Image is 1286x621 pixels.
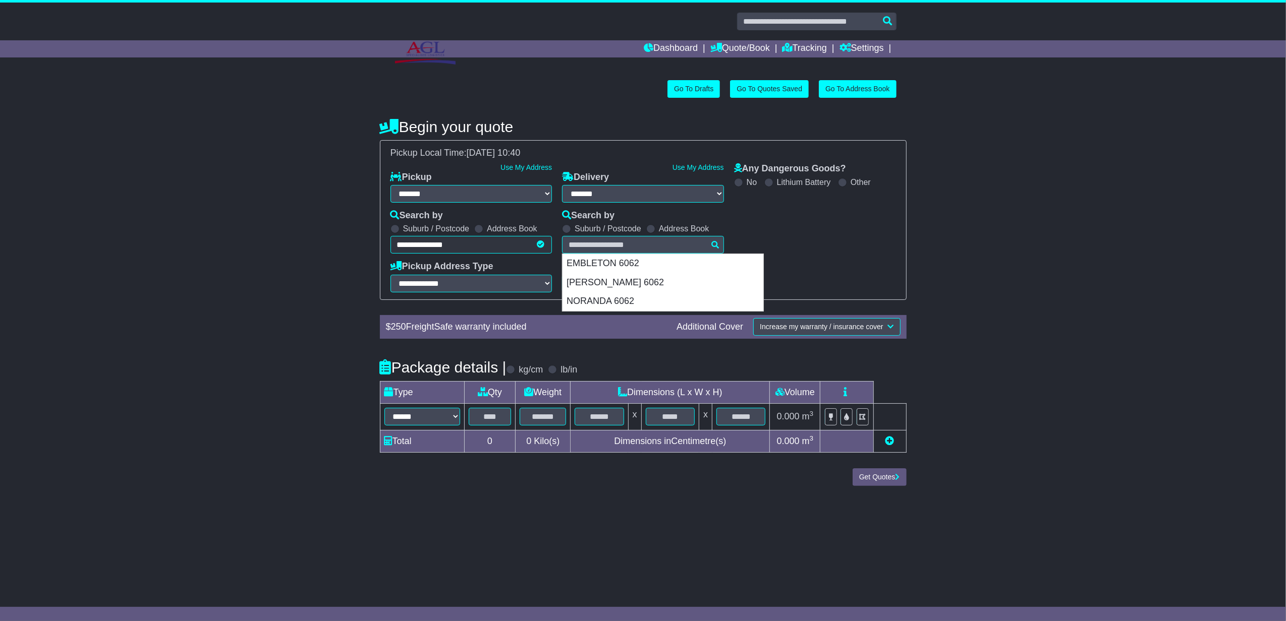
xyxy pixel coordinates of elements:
[500,163,552,171] a: Use My Address
[777,177,831,187] label: Lithium Battery
[464,381,516,403] td: Qty
[575,224,641,233] label: Suburb / Postcode
[734,163,846,174] label: Any Dangerous Goods?
[770,381,820,403] td: Volume
[391,322,406,332] span: 250
[467,148,521,158] span: [DATE] 10:40
[390,261,493,272] label: Pickup Address Type
[516,430,571,452] td: Kilo(s)
[810,434,814,442] sup: 3
[381,322,672,333] div: $ FreightSafe warranty included
[380,430,464,452] td: Total
[380,359,507,376] h4: Package details |
[810,410,814,417] sup: 3
[563,273,763,292] div: [PERSON_NAME] 6062
[659,224,709,233] label: Address Book
[571,381,770,403] td: Dimensions (L x W x H)
[628,403,641,430] td: x
[840,40,884,57] a: Settings
[753,318,900,336] button: Increase my warranty / insurance cover
[563,292,763,311] div: NORANDA 6062
[561,364,577,376] label: lb/in
[403,224,470,233] label: Suburb / Postcode
[672,322,748,333] div: Additional Cover
[516,381,571,403] td: Weight
[851,177,871,187] label: Other
[390,210,443,221] label: Search by
[802,411,814,421] span: m
[853,468,907,486] button: Get Quotes
[571,430,770,452] td: Dimensions in Centimetre(s)
[885,436,894,446] a: Add new item
[380,381,464,403] td: Type
[777,411,800,421] span: 0.000
[782,40,827,57] a: Tracking
[777,436,800,446] span: 0.000
[563,254,763,273] div: EMBLETON 6062
[644,40,698,57] a: Dashboard
[385,148,901,159] div: Pickup Local Time:
[667,80,720,98] a: Go To Drafts
[802,436,814,446] span: m
[380,118,907,135] h4: Begin your quote
[710,40,770,57] a: Quote/Book
[747,177,757,187] label: No
[487,224,537,233] label: Address Book
[562,210,614,221] label: Search by
[730,80,809,98] a: Go To Quotes Saved
[464,430,516,452] td: 0
[526,436,531,446] span: 0
[390,172,432,183] label: Pickup
[819,80,896,98] a: Go To Address Book
[562,172,609,183] label: Delivery
[760,323,883,331] span: Increase my warranty / insurance cover
[673,163,724,171] a: Use My Address
[699,403,712,430] td: x
[519,364,543,376] label: kg/cm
